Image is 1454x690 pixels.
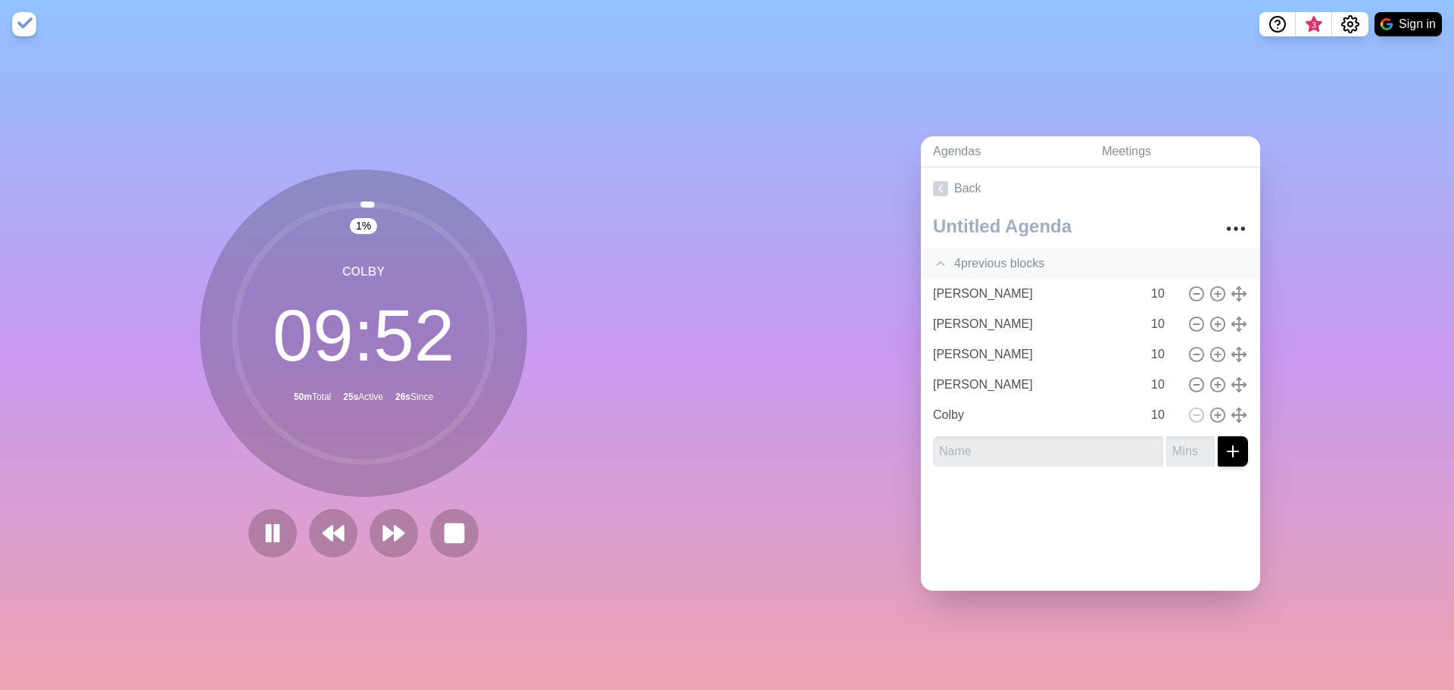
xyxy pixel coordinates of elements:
input: Mins [1145,370,1181,400]
img: google logo [1381,18,1393,30]
button: Sign in [1374,12,1442,36]
button: Help [1259,12,1296,36]
input: Mins [1145,279,1181,309]
input: Mins [1145,339,1181,370]
button: What’s new [1296,12,1332,36]
input: Mins [1166,436,1215,467]
input: Name [927,309,1142,339]
input: Name [927,339,1142,370]
input: Mins [1145,309,1181,339]
input: Name [927,400,1142,430]
input: Name [927,370,1142,400]
input: Name [933,436,1163,467]
button: More [1221,214,1251,244]
span: 3 [1308,19,1320,31]
input: Mins [1145,400,1181,430]
span: s [1038,254,1044,273]
img: timeblocks logo [12,12,36,36]
div: 4 previous block [921,248,1260,279]
a: Back [921,167,1260,210]
input: Name [927,279,1142,309]
button: Settings [1332,12,1368,36]
a: Meetings [1090,136,1260,167]
a: Agendas [921,136,1090,167]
